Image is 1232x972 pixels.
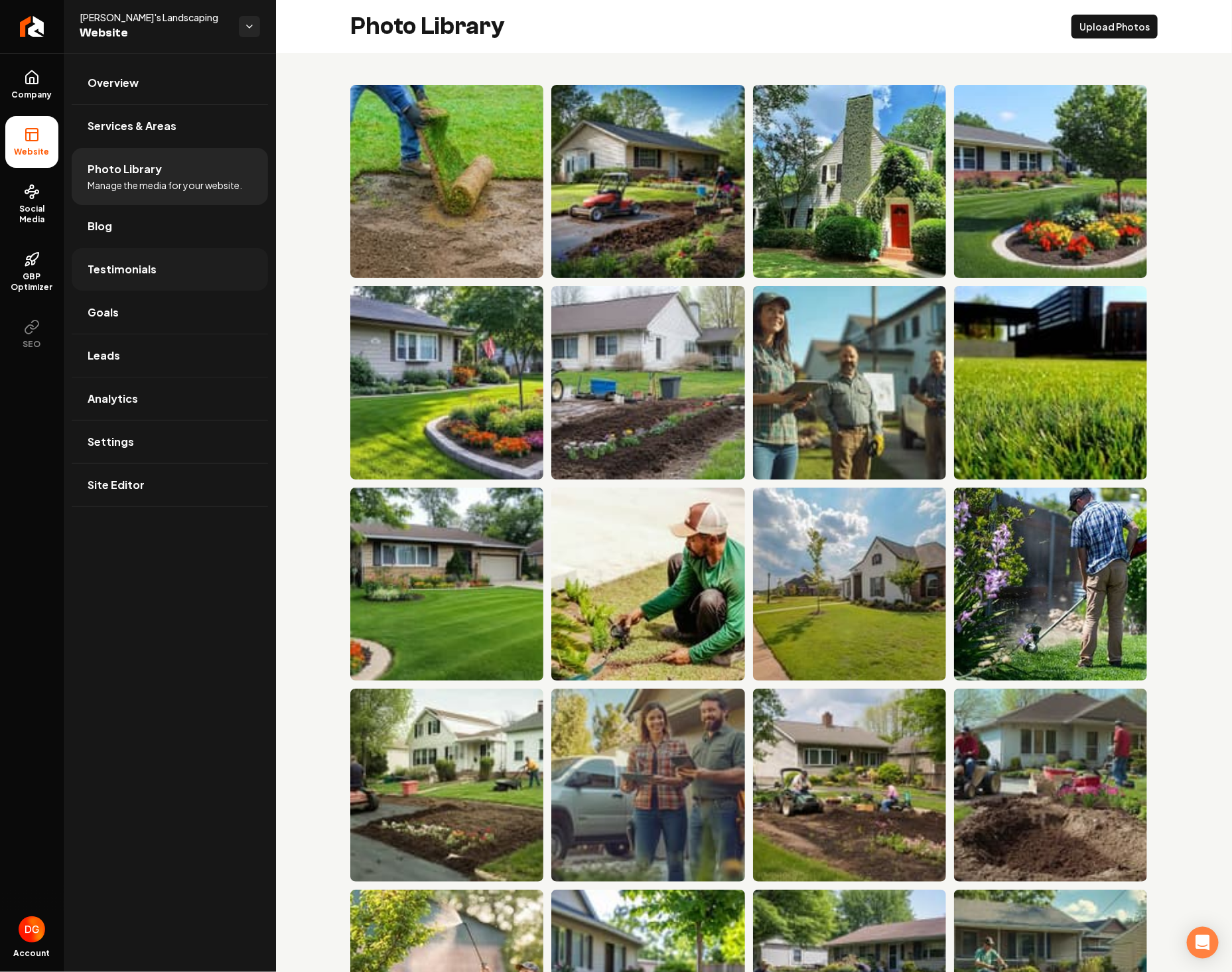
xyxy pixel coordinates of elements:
a: Blog [72,205,268,247]
button: SEO [5,309,58,360]
span: Photo Library [88,161,162,177]
a: Services & Areas [72,105,268,147]
a: Social Media [5,173,58,236]
a: Testimonials [72,248,268,291]
span: Testimonials [88,261,157,277]
span: Site Editor [88,477,145,493]
span: Goals [88,305,119,320]
button: Upload Photos [1071,15,1158,38]
span: GBP Optimizer [5,271,58,293]
img: Landscape worker measuring soil while planting grass in a garden. [551,488,744,681]
a: Leads [72,334,268,377]
span: Account [14,948,50,959]
a: Analytics [72,378,268,420]
span: Company [7,90,58,100]
span: Website [9,147,55,157]
img: Rebolt Logo [20,16,44,37]
img: Landscapers using equipment to prepare a garden bed in a suburban yard. Green grass and flowers v... [350,689,543,882]
span: Leads [88,348,120,364]
a: Settings [72,421,268,463]
span: SEO [18,339,46,350]
a: Site Editor [72,464,268,506]
span: Analytics [88,391,138,407]
img: Home renovation professionals using tablets, discussing project details outside a truck. [551,689,744,882]
img: Person laying sod on a grassy lawn, preparing the ground for new grass installation. [350,85,543,278]
img: Charming suburban home with green lawn and pathways under a cloudy blue sky. [753,488,946,681]
img: Charming suburban home with well-manicured lawn and colorful flower garden. [350,488,543,681]
span: Settings [88,434,134,450]
img: Two men landscaping a yard with machinery, preparing flower beds, and planting vibrant flowers. [954,689,1147,882]
img: Woman with tablet smiles outdoors, standing with two men beside a truck in a residential area. [753,286,946,479]
a: GBP Optimizer [5,241,58,303]
img: Gardening scene with two men using a tractor and tools to cultivate a backyard garden. [753,689,946,882]
span: Manage the media for your website. [88,178,242,192]
img: Two gardeners planting flowers in a yard, with a tractor and house in the background. [551,286,744,479]
span: Blog [88,218,112,234]
span: [PERSON_NAME]'s Landscaping [80,11,228,24]
img: Lawn care professionals landscaping a yard with a garden cart and flowers near a house. [551,85,744,278]
img: Daniel Goldstein [19,916,45,943]
span: Overview [88,75,139,91]
a: Goals [72,291,268,334]
span: Social Media [5,204,58,225]
a: Overview [72,62,268,104]
img: Man using a trimmer to maintain a lush green lawn surrounded by flowering plants. [954,488,1147,681]
h2: Photo Library [350,13,505,40]
img: Close-up of vibrant green grass in urban landscape with modern buildings in background. [954,286,1147,479]
span: Website [80,24,228,42]
span: Services & Areas [88,118,176,134]
a: Company [5,59,58,111]
img: Beautiful suburban home with manicured lawn, colorful flower beds, and American flag. [350,286,543,479]
img: Lush green lawn with colorful flower beds and a small tree in a residential garden setting. [954,85,1147,278]
img: Charming cottage with ivy-covered chimney and bright red door, surrounded by lush greenery. [753,85,946,278]
div: Open Intercom Messenger [1187,927,1219,959]
button: Open user button [19,916,45,943]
